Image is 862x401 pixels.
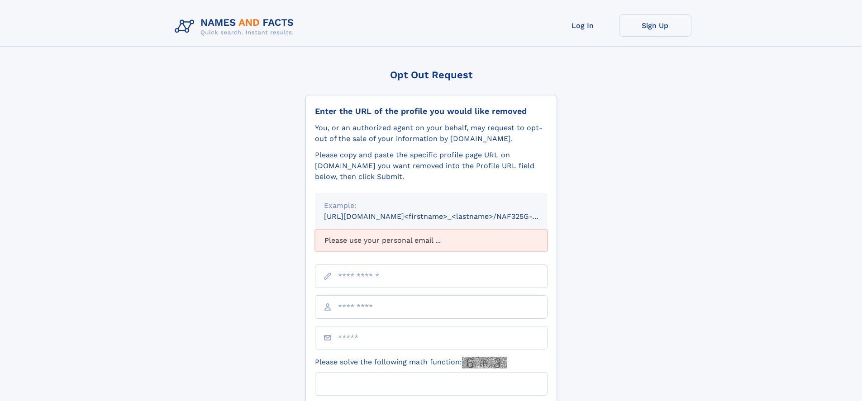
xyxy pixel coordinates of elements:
label: Please solve the following math function: [315,357,507,368]
small: [URL][DOMAIN_NAME]<firstname>_<lastname>/NAF325G-xxxxxxxx [324,212,565,221]
div: Please use your personal email ... [315,229,548,252]
a: Log In [547,14,619,37]
img: Logo Names and Facts [171,14,301,39]
a: Sign Up [619,14,691,37]
div: Opt Out Request [305,69,557,80]
div: You, or an authorized agent on your behalf, may request to opt-out of the sale of your informatio... [315,123,548,144]
div: Example: [324,200,538,211]
div: Enter the URL of the profile you would like removed [315,106,548,116]
div: Please copy and paste the specific profile page URL on [DOMAIN_NAME] you want removed into the Pr... [315,150,548,182]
